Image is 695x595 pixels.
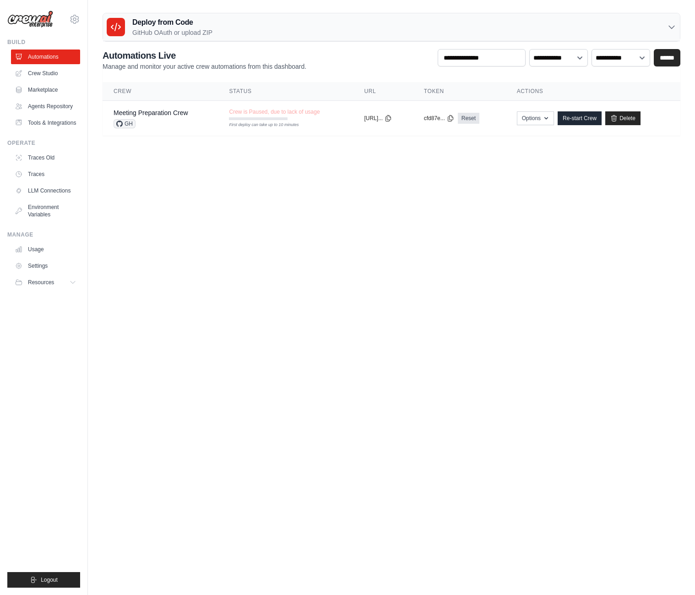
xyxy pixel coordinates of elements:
div: Build [7,39,80,46]
div: Operate [7,139,80,147]
a: Environment Variables [11,200,80,222]
p: Manage and monitor your active crew automations from this dashboard. [103,62,306,71]
a: Reset [458,113,479,124]
a: Crew Studio [11,66,80,81]
div: First deploy can take up to 10 minutes [229,122,288,128]
h2: Automations Live [103,49,306,62]
button: Options [517,111,554,125]
span: Logout [41,576,58,584]
span: GH [114,119,136,128]
a: Meeting Preparation Crew [114,109,188,116]
th: Status [218,82,353,101]
a: Traces [11,167,80,182]
th: Crew [103,82,218,101]
a: Traces Old [11,150,80,165]
a: Re-start Crew [558,111,602,125]
div: Manage [7,231,80,238]
button: Logout [7,572,80,588]
span: Crew is Paused, due to lack of usage [229,108,320,116]
a: Tools & Integrations [11,116,80,130]
a: Settings [11,259,80,273]
a: Agents Repository [11,99,80,114]
img: Logo [7,11,53,28]
a: Usage [11,242,80,257]
button: Resources [11,275,80,290]
a: Marketplace [11,83,80,97]
a: Delete [605,111,641,125]
th: URL [353,82,413,101]
span: Resources [28,279,54,286]
a: LLM Connections [11,183,80,198]
th: Token [413,82,506,101]
th: Actions [506,82,680,101]
button: cfd87e... [424,115,454,122]
a: Automations [11,50,80,64]
h3: Deploy from Code [132,17,212,28]
p: GitHub OAuth or upload ZIP [132,28,212,37]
